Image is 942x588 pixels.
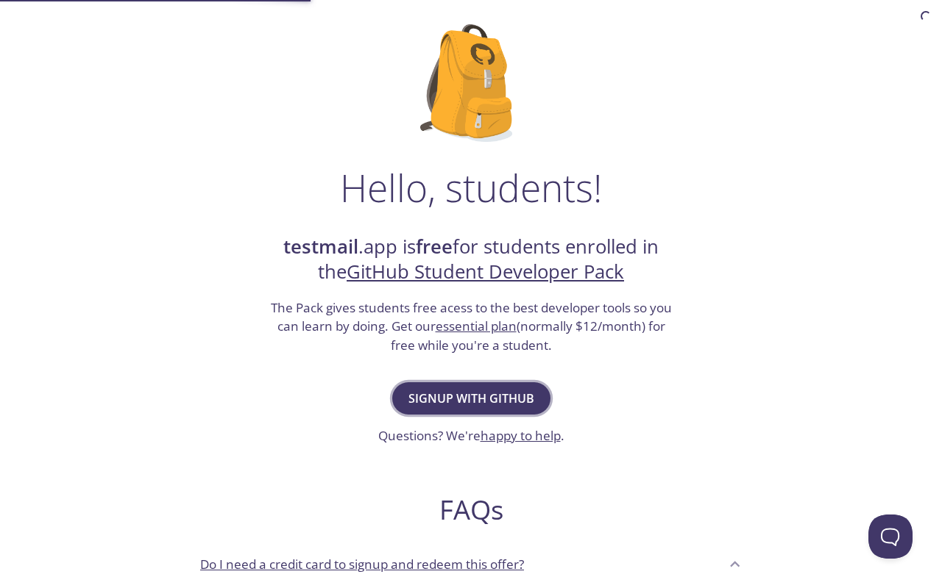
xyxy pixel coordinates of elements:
p: Do I need a credit card to signup and redeem this offer? [200,555,524,574]
span: Signup with GitHub [408,388,534,409]
strong: testmail [283,234,358,259]
div: Do I need a credit card to signup and redeem this offer? [188,544,754,584]
a: essential plan [436,318,517,334]
img: github-student-backpack.png [420,24,523,142]
h3: Questions? We're . [378,426,564,445]
h1: Hello, students! [340,165,602,209]
strong: free [416,234,453,259]
h2: FAQs [188,493,754,526]
h2: .app is for students enrolled in the [269,234,673,285]
a: happy to help [481,427,561,444]
button: Signup with GitHub [392,382,550,415]
h3: The Pack gives students free acess to the best developer tools so you can learn by doing. Get our... [269,298,673,355]
a: GitHub Student Developer Pack [347,259,624,284]
iframe: Help Scout Beacon - Open [868,514,913,559]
